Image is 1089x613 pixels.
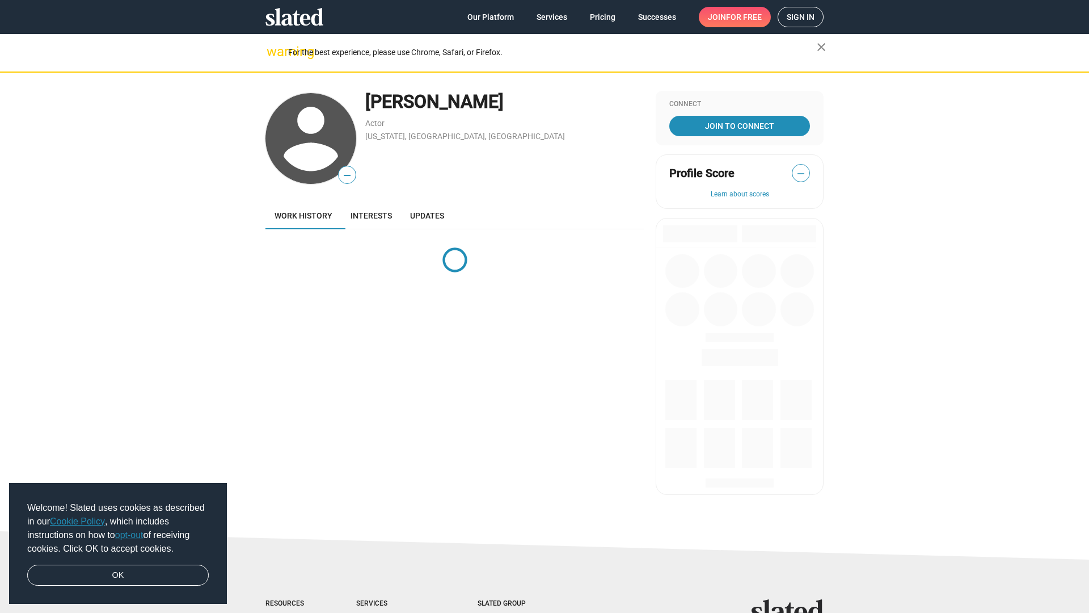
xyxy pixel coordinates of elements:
a: opt-out [115,530,143,540]
div: Connect [669,100,810,109]
a: Work history [265,202,341,229]
div: Resources [265,599,311,608]
mat-icon: warning [267,45,280,58]
div: For the best experience, please use Chrome, Safari, or Firefox. [288,45,817,60]
span: for free [726,7,762,27]
div: cookieconsent [9,483,227,604]
a: Cookie Policy [50,517,105,526]
a: dismiss cookie message [27,565,209,586]
button: Learn about scores [669,190,810,199]
mat-icon: close [814,40,828,54]
a: Sign in [778,7,824,27]
span: Successes [638,7,676,27]
span: Interests [351,211,392,220]
a: Our Platform [458,7,523,27]
div: Slated Group [478,599,555,608]
span: Sign in [787,7,814,27]
a: Updates [401,202,453,229]
div: [PERSON_NAME] [365,90,644,114]
span: Updates [410,211,444,220]
a: Successes [629,7,685,27]
span: Profile Score [669,166,735,181]
span: Our Platform [467,7,514,27]
span: Join [708,7,762,27]
span: Work history [275,211,332,220]
a: Actor [365,119,385,128]
span: — [339,168,356,183]
span: Join To Connect [672,116,808,136]
a: Pricing [581,7,624,27]
a: Interests [341,202,401,229]
span: Welcome! Slated uses cookies as described in our , which includes instructions on how to of recei... [27,501,209,556]
a: Joinfor free [699,7,771,27]
span: Pricing [590,7,615,27]
a: Services [527,7,576,27]
span: Services [537,7,567,27]
div: Services [356,599,432,608]
span: — [792,166,809,181]
a: [US_STATE], [GEOGRAPHIC_DATA], [GEOGRAPHIC_DATA] [365,132,565,141]
a: Join To Connect [669,116,810,136]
